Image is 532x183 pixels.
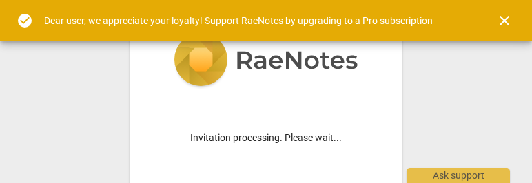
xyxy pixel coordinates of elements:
[496,12,513,29] span: close
[362,15,433,26] a: Pro subscription
[17,12,33,29] span: check_circle
[44,14,433,28] div: Dear user, we appreciate your loyalty! Support RaeNotes by upgrading to a
[174,33,358,89] img: 5ac2273c67554f335776073100b6d88f.svg
[488,4,521,37] button: Close
[163,131,369,145] p: Invitation processing. Please wait...
[407,168,510,183] div: Ask support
